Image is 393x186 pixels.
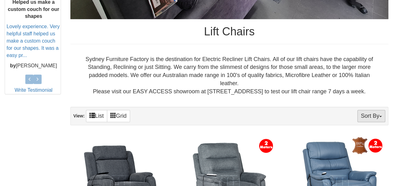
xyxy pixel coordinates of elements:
p: [PERSON_NAME] [7,62,61,70]
h1: Lift Chairs [70,25,389,38]
strong: View: [73,113,85,118]
a: Grid [107,110,130,122]
a: Write Testimonial [15,87,53,93]
b: by [10,63,16,68]
button: Sort By [357,110,385,122]
a: List [86,110,107,122]
div: Sydney Furniture Factory is the destination for Electric Recliner Lift Chairs. All of our lift ch... [75,55,384,96]
a: Lovely experience. Very helpful staff helped us make a custom couch for our shapes. It was a easy... [7,24,60,58]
